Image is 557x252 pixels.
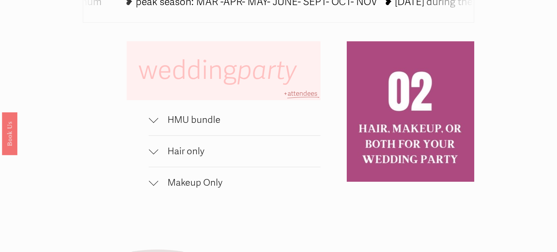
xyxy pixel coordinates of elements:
button: HMU bundle [149,104,320,135]
button: Makeup Only [149,167,320,198]
span: attendees [288,89,317,98]
span: HMU bundle [158,114,320,126]
em: party [237,55,297,86]
span: wedding [138,55,302,86]
span: Makeup Only [158,177,320,188]
span: + [284,89,288,98]
span: Hair only [158,146,320,157]
a: Book Us [2,112,17,155]
button: Hair only [149,136,320,167]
